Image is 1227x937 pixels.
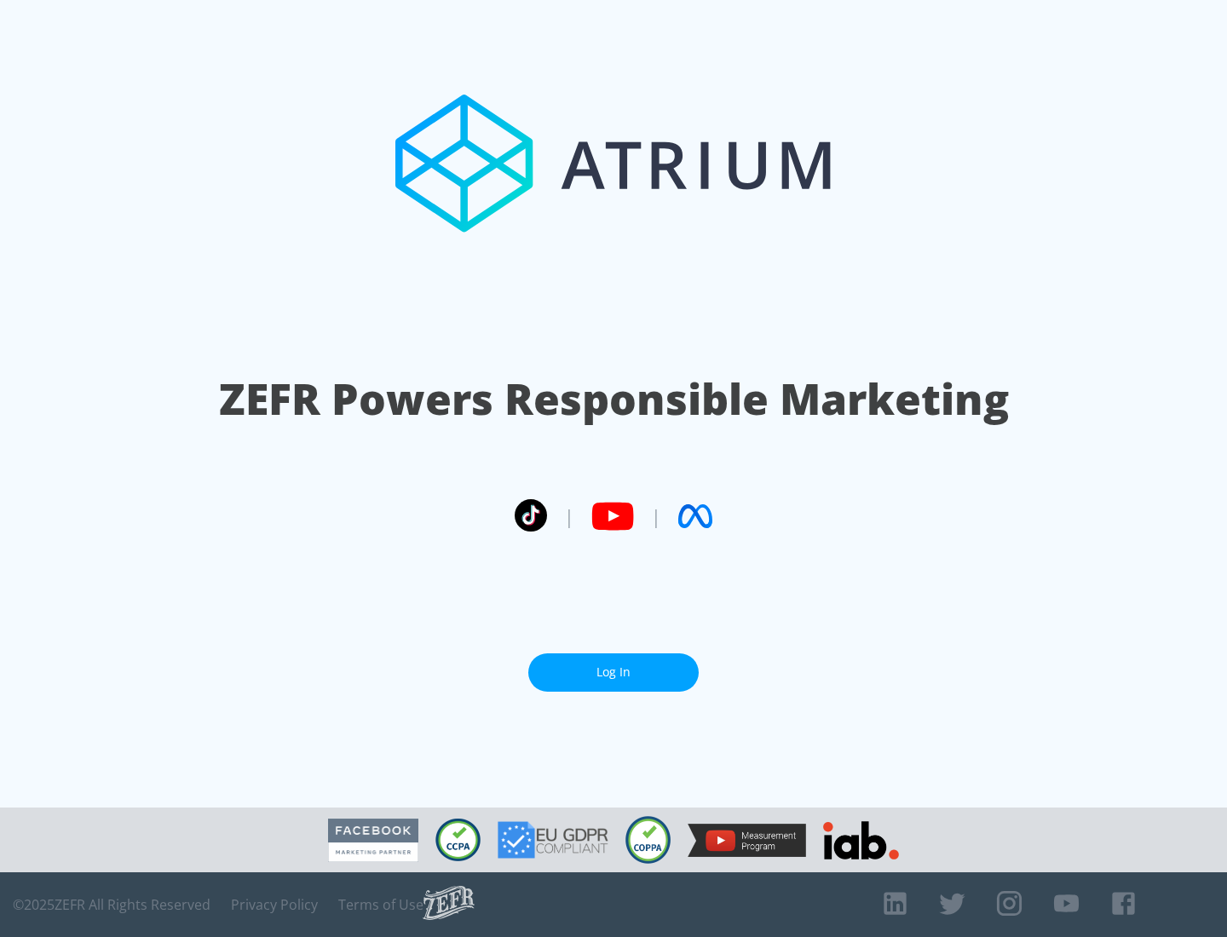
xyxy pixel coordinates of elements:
a: Log In [528,653,699,692]
img: Facebook Marketing Partner [328,819,418,862]
img: YouTube Measurement Program [688,824,806,857]
img: COPPA Compliant [625,816,671,864]
span: | [564,503,574,529]
span: © 2025 ZEFR All Rights Reserved [13,896,210,913]
span: | [651,503,661,529]
img: CCPA Compliant [435,819,481,861]
img: GDPR Compliant [498,821,608,859]
a: Privacy Policy [231,896,318,913]
h1: ZEFR Powers Responsible Marketing [219,370,1009,428]
a: Terms of Use [338,896,423,913]
img: IAB [823,821,899,859]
